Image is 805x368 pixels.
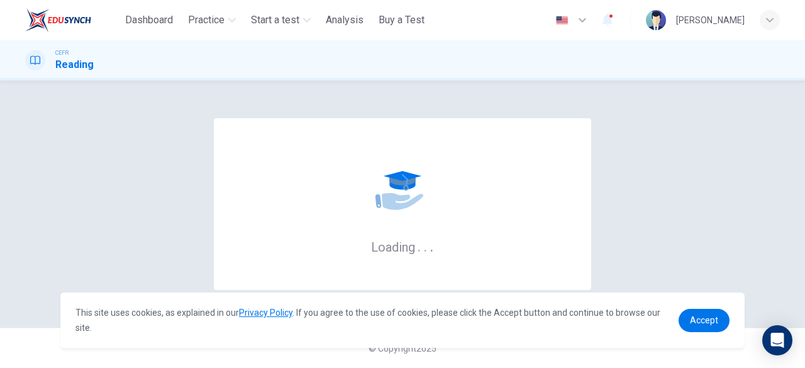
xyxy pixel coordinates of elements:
[120,9,178,31] button: Dashboard
[423,235,428,256] h6: .
[646,10,666,30] img: Profile picture
[246,9,316,31] button: Start a test
[25,8,91,33] img: ELTC logo
[379,13,425,28] span: Buy a Test
[554,16,570,25] img: en
[430,235,434,256] h6: .
[239,308,292,318] a: Privacy Policy
[369,343,436,354] span: © Copyright 2025
[371,238,434,255] h6: Loading
[417,235,421,256] h6: .
[125,13,173,28] span: Dashboard
[55,48,69,57] span: CEFR
[25,8,120,33] a: ELTC logo
[676,13,745,28] div: [PERSON_NAME]
[251,13,299,28] span: Start a test
[55,57,94,72] h1: Reading
[188,13,225,28] span: Practice
[326,13,364,28] span: Analysis
[374,9,430,31] button: Buy a Test
[321,9,369,31] button: Analysis
[75,308,660,333] span: This site uses cookies, as explained in our . If you agree to the use of cookies, please click th...
[690,315,718,325] span: Accept
[60,293,745,348] div: cookieconsent
[762,325,792,355] div: Open Intercom Messenger
[183,9,241,31] button: Practice
[679,309,730,332] a: dismiss cookie message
